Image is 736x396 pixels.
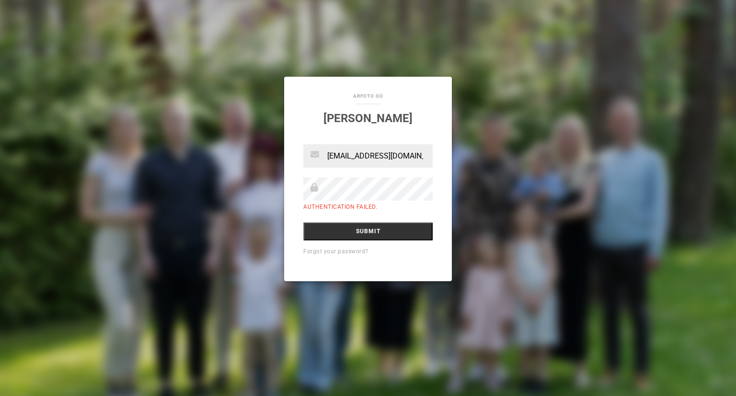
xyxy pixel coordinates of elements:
[323,112,413,125] a: [PERSON_NAME]
[303,248,368,255] a: Forgot your password?
[303,204,377,210] label: Authentication failed.
[353,93,383,99] a: aRfoto OÜ
[303,144,433,168] input: Email
[303,222,433,240] input: Submit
